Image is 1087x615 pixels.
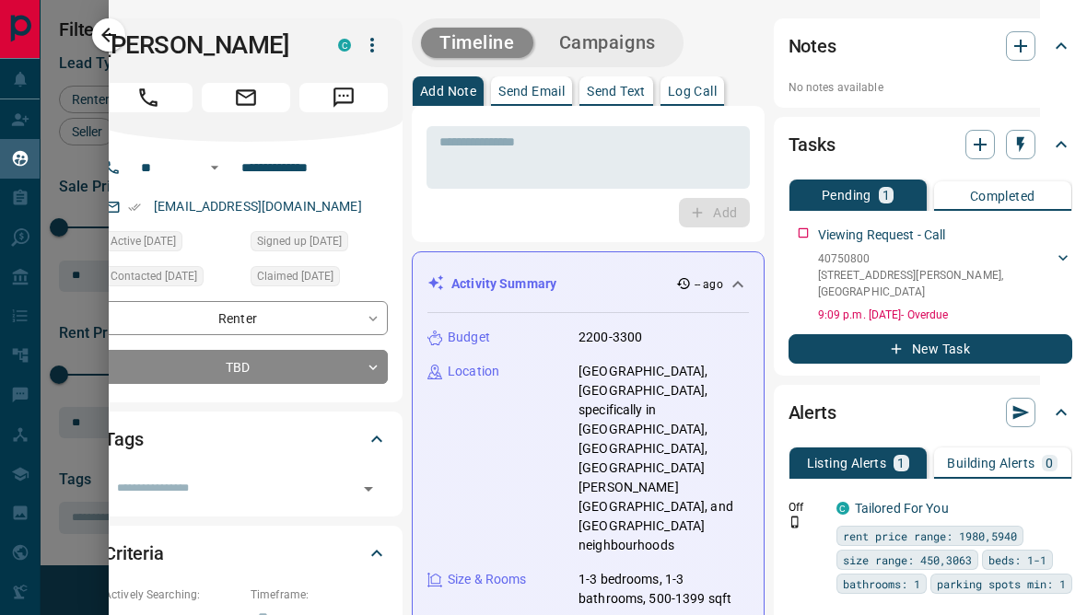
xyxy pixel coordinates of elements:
[843,574,920,593] span: bathrooms: 1
[836,502,849,515] div: condos.ca
[104,531,388,575] div: Criteria
[338,39,351,52] div: condos.ca
[299,83,388,112] span: Message
[807,457,887,470] p: Listing Alerts
[451,274,556,294] p: Activity Summary
[988,551,1046,569] span: beds: 1-1
[448,570,527,589] p: Size & Rooms
[498,85,565,98] p: Send Email
[789,516,801,528] svg: Push Notification Only
[111,232,176,250] span: Active [DATE]
[111,267,197,285] span: Contacted [DATE]
[818,226,946,245] p: Viewing Request - Call
[251,266,388,292] div: Mon Aug 11 2025
[579,328,642,347] p: 2200-3300
[789,79,1072,96] p: No notes available
[789,24,1072,68] div: Notes
[104,539,164,568] h2: Criteria
[257,267,333,285] span: Claimed [DATE]
[587,85,646,98] p: Send Text
[843,527,1017,545] span: rent price range: 1980,5940
[448,328,490,347] p: Budget
[104,266,241,292] div: Mon Aug 11 2025
[104,301,388,335] div: Renter
[257,232,342,250] span: Signed up [DATE]
[356,476,381,502] button: Open
[104,30,310,60] h1: [PERSON_NAME]
[789,122,1072,167] div: Tasks
[668,85,717,98] p: Log Call
[104,424,143,454] h2: Tags
[970,190,1035,203] p: Completed
[897,457,905,470] p: 1
[695,276,723,293] p: -- ago
[789,499,825,516] p: Off
[789,398,836,427] h2: Alerts
[882,189,890,202] p: 1
[421,28,533,58] button: Timeline
[420,85,476,98] p: Add Note
[579,362,749,555] p: [GEOGRAPHIC_DATA], [GEOGRAPHIC_DATA], specifically in [GEOGRAPHIC_DATA], [GEOGRAPHIC_DATA], [GEOG...
[789,334,1072,364] button: New Task
[947,457,1034,470] p: Building Alerts
[251,231,388,257] div: Tue Jun 24 2025
[204,157,226,179] button: Open
[104,417,388,461] div: Tags
[937,574,1066,593] span: parking spots min: 1
[104,350,388,384] div: TBD
[448,362,499,381] p: Location
[789,31,836,61] h2: Notes
[789,130,836,159] h2: Tasks
[104,83,193,112] span: Call
[789,390,1072,435] div: Alerts
[822,189,871,202] p: Pending
[818,267,1054,300] p: [STREET_ADDRESS][PERSON_NAME] , [GEOGRAPHIC_DATA]
[104,231,241,257] div: Tue Aug 12 2025
[541,28,674,58] button: Campaigns
[855,501,949,516] a: Tailored For You
[818,250,1054,267] p: 40750800
[104,586,241,603] p: Actively Searching:
[128,201,141,214] svg: Email Verified
[427,267,749,301] div: Activity Summary-- ago
[579,570,749,609] p: 1-3 bedrooms, 1-3 bathrooms, 500-1399 sqft
[251,586,388,603] p: Timeframe:
[843,551,972,569] span: size range: 450,3063
[818,247,1072,304] div: 40750800[STREET_ADDRESS][PERSON_NAME],[GEOGRAPHIC_DATA]
[1046,457,1053,470] p: 0
[818,307,1072,323] p: 9:09 p.m. [DATE] - Overdue
[154,199,362,214] a: [EMAIL_ADDRESS][DOMAIN_NAME]
[202,83,290,112] span: Email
